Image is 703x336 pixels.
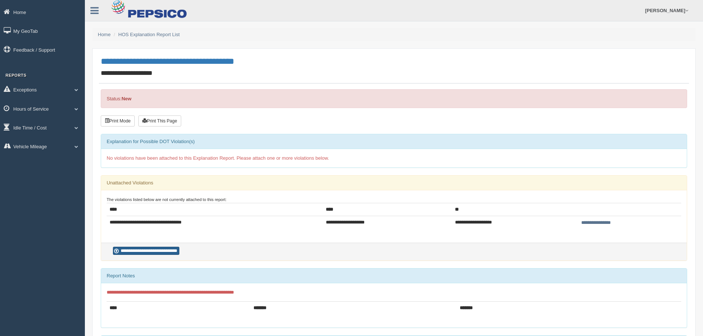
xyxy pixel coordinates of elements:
[101,134,687,149] div: Explanation for Possible DOT Violation(s)
[138,115,181,127] button: Print This Page
[98,32,111,37] a: Home
[101,89,687,108] div: Status:
[101,269,687,283] div: Report Notes
[118,32,180,37] a: HOS Explanation Report List
[101,176,687,190] div: Unattached Violations
[107,155,329,161] span: No violations have been attached to this Explanation Report. Please attach one or more violations...
[107,197,227,202] small: The violations listed below are not currently attached to this report:
[101,115,135,127] button: Print Mode
[121,96,131,101] strong: New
